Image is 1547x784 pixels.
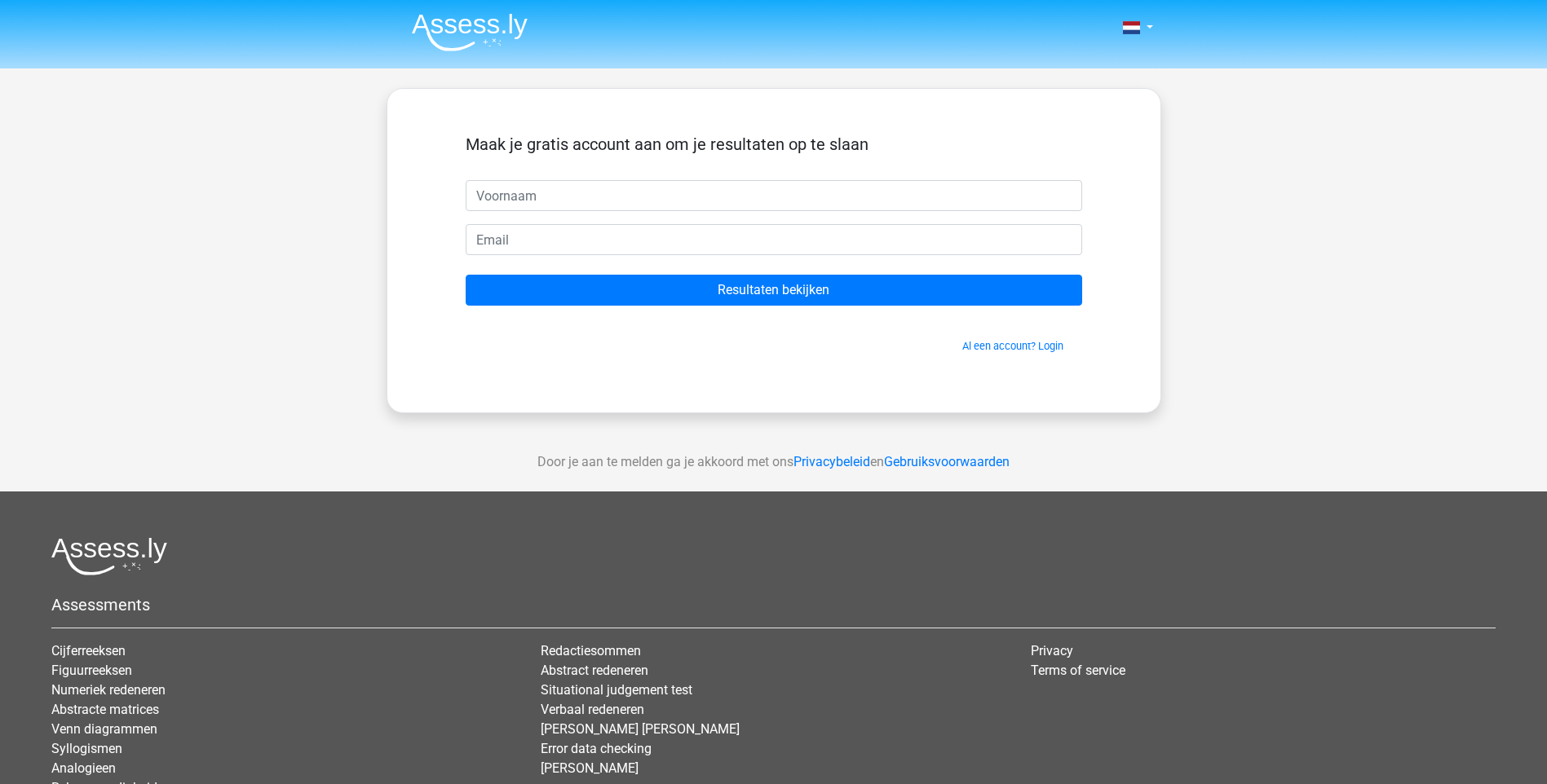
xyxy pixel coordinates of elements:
[51,682,166,698] a: Numeriek redeneren
[541,643,641,658] a: Redactiesommen
[51,741,122,756] a: Syllogismen
[51,663,132,678] a: Figuurreeksen
[541,721,740,737] a: [PERSON_NAME] [PERSON_NAME]
[884,454,1010,469] a: Gebruiksvoorwaarden
[51,721,157,737] a: Venn diagrammen
[51,760,116,776] a: Analogieen
[541,702,644,717] a: Verbaal redeneren
[962,340,1063,352] a: Al een account? Login
[466,224,1082,255] input: Email
[466,275,1082,306] input: Resultaten bekijken
[51,702,159,717] a: Abstracte matrices
[51,537,167,575] img: Assessly logo
[51,595,1496,614] h5: Assessments
[466,134,1082,154] h5: Maak je gratis account aan om je resultaten op te slaan
[541,741,652,756] a: Error data checking
[541,682,692,698] a: Situational judgement test
[1031,663,1125,678] a: Terms of service
[51,643,126,658] a: Cijferreeksen
[412,13,528,51] img: Assessly
[466,180,1082,211] input: Voornaam
[1031,643,1073,658] a: Privacy
[793,454,870,469] a: Privacybeleid
[541,663,648,678] a: Abstract redeneren
[541,760,639,776] a: [PERSON_NAME]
